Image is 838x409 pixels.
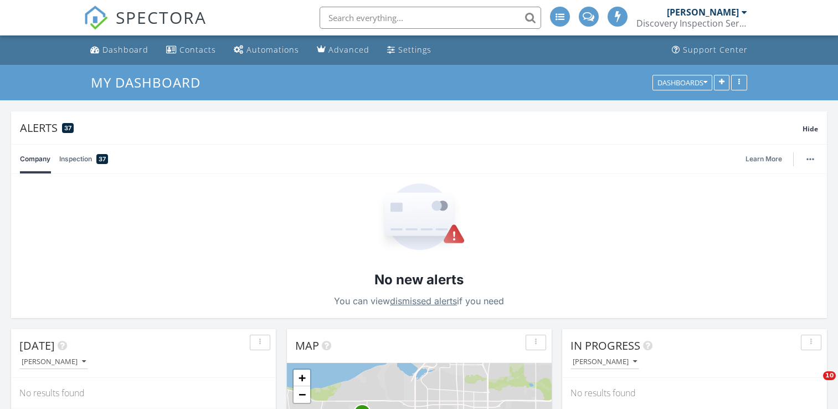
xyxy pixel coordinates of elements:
a: Zoom out [294,386,310,403]
button: Dashboards [652,75,712,90]
div: Settings [398,44,431,55]
span: [DATE] [19,338,55,353]
a: Company [20,145,50,173]
div: Dashboard [102,44,148,55]
a: Learn More [746,154,789,165]
button: [PERSON_NAME] [19,355,88,370]
a: Dashboard [86,40,153,60]
div: Dashboards [657,79,707,86]
div: Alerts [20,120,803,135]
p: You can view if you need [334,293,504,309]
div: No results found [11,378,276,408]
div: No results found [562,378,827,408]
a: Support Center [667,40,752,60]
a: My Dashboard [91,73,210,91]
div: [PERSON_NAME] [573,358,637,366]
a: dismissed alerts [390,295,457,306]
a: SPECTORA [84,15,207,38]
img: The Best Home Inspection Software - Spectora [84,6,108,30]
a: Settings [383,40,436,60]
img: ellipsis-632cfdd7c38ec3a7d453.svg [806,158,814,160]
a: Advanced [312,40,374,60]
span: Hide [803,124,818,134]
div: [PERSON_NAME] [667,7,739,18]
div: [PERSON_NAME] [22,358,86,366]
span: SPECTORA [116,6,207,29]
div: Automations [246,44,299,55]
div: Discovery Inspection Services [636,18,747,29]
span: 37 [99,154,106,165]
input: Search everything... [320,7,541,29]
a: Contacts [162,40,220,60]
div: Contacts [179,44,216,55]
div: Support Center [683,44,748,55]
span: Map [295,338,319,353]
img: Empty State [373,183,465,253]
button: [PERSON_NAME] [570,355,639,370]
span: 37 [64,124,71,132]
a: Automations (Advanced) [229,40,304,60]
iframe: Intercom live chat [800,371,827,398]
span: In Progress [570,338,640,353]
h2: No new alerts [374,270,464,289]
div: Advanced [328,44,369,55]
a: Inspection [59,145,108,173]
span: 10 [823,371,836,380]
a: Zoom in [294,370,310,386]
